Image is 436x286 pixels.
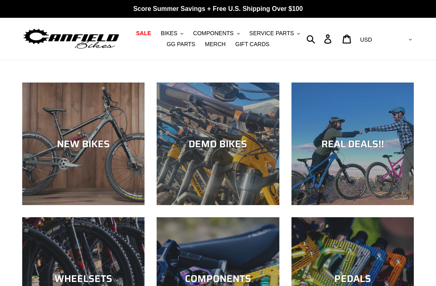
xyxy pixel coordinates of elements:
a: DEMO BIKES [157,83,279,205]
span: SERVICE PARTS [249,30,294,37]
a: GG PARTS [163,39,199,50]
div: REAL DEALS!! [291,138,414,150]
div: PEDALS [291,273,414,285]
button: COMPONENTS [189,28,243,39]
span: BIKES [161,30,177,37]
div: WHEELSETS [22,273,145,285]
a: SALE [132,28,155,39]
span: SALE [136,30,151,37]
div: DEMO BIKES [157,138,279,150]
a: GIFT CARDS [231,39,274,50]
span: MERCH [205,41,226,48]
button: BIKES [157,28,187,39]
span: GG PARTS [167,41,195,48]
a: MERCH [201,39,230,50]
span: COMPONENTS [193,30,233,37]
div: NEW BIKES [22,138,145,150]
a: NEW BIKES [22,83,145,205]
a: REAL DEALS!! [291,83,414,205]
span: GIFT CARDS [235,41,270,48]
div: COMPONENTS [157,273,279,285]
img: Canfield Bikes [22,27,120,51]
button: SERVICE PARTS [245,28,304,39]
